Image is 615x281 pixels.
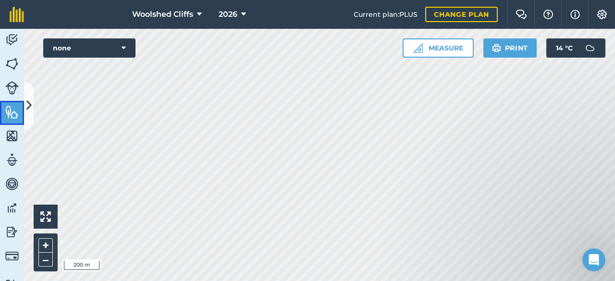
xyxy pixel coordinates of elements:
[5,33,19,47] img: svg+xml;base64,PD94bWwgdmVyc2lvbj0iMS4wIiBlbmNvZGluZz0idXRmLTgiPz4KPCEtLSBHZW5lcmF0b3I6IEFkb2JlIE...
[516,10,527,19] img: Two speech bubbles overlapping with the left bubble in the forefront
[570,9,580,20] img: svg+xml;base64,PHN2ZyB4bWxucz0iaHR0cDovL3d3dy53My5vcmcvMjAwMC9zdmciIHdpZHRoPSIxNyIgaGVpZ2h0PSIxNy...
[5,129,19,143] img: svg+xml;base64,PHN2ZyB4bWxucz0iaHR0cDovL3d3dy53My5vcmcvMjAwMC9zdmciIHdpZHRoPSI1NiIgaGVpZ2h0PSI2MC...
[413,43,423,53] img: Ruler icon
[40,211,51,222] img: Four arrows, one pointing top left, one top right, one bottom right and the last bottom left
[10,7,24,22] img: fieldmargin Logo
[556,38,573,58] span: 14 ° C
[5,153,19,167] img: svg+xml;base64,PD94bWwgdmVyc2lvbj0iMS4wIiBlbmNvZGluZz0idXRmLTgiPz4KPCEtLSBHZW5lcmF0b3I6IEFkb2JlIE...
[219,9,237,20] span: 2026
[132,9,193,20] span: Woolshed Cliffs
[354,9,418,20] span: Current plan : PLUS
[403,38,474,58] button: Measure
[5,249,19,263] img: svg+xml;base64,PD94bWwgdmVyc2lvbj0iMS4wIiBlbmNvZGluZz0idXRmLTgiPz4KPCEtLSBHZW5lcmF0b3I6IEFkb2JlIE...
[5,57,19,71] img: svg+xml;base64,PHN2ZyB4bWxucz0iaHR0cDovL3d3dy53My5vcmcvMjAwMC9zdmciIHdpZHRoPSI1NiIgaGVpZ2h0PSI2MC...
[582,248,605,271] iframe: Intercom live chat
[546,38,605,58] button: 14 °C
[580,38,600,58] img: svg+xml;base64,PD94bWwgdmVyc2lvbj0iMS4wIiBlbmNvZGluZz0idXRmLTgiPz4KPCEtLSBHZW5lcmF0b3I6IEFkb2JlIE...
[596,10,608,19] img: A cog icon
[5,105,19,119] img: svg+xml;base64,PHN2ZyB4bWxucz0iaHR0cDovL3d3dy53My5vcmcvMjAwMC9zdmciIHdpZHRoPSI1NiIgaGVpZ2h0PSI2MC...
[483,38,537,58] button: Print
[5,177,19,191] img: svg+xml;base64,PD94bWwgdmVyc2lvbj0iMS4wIiBlbmNvZGluZz0idXRmLTgiPz4KPCEtLSBHZW5lcmF0b3I6IEFkb2JlIE...
[43,38,135,58] button: none
[38,238,53,253] button: +
[5,81,19,95] img: svg+xml;base64,PD94bWwgdmVyc2lvbj0iMS4wIiBlbmNvZGluZz0idXRmLTgiPz4KPCEtLSBHZW5lcmF0b3I6IEFkb2JlIE...
[542,10,554,19] img: A question mark icon
[492,42,501,54] img: svg+xml;base64,PHN2ZyB4bWxucz0iaHR0cDovL3d3dy53My5vcmcvMjAwMC9zdmciIHdpZHRoPSIxOSIgaGVpZ2h0PSIyNC...
[5,225,19,239] img: svg+xml;base64,PD94bWwgdmVyc2lvbj0iMS4wIiBlbmNvZGluZz0idXRmLTgiPz4KPCEtLSBHZW5lcmF0b3I6IEFkb2JlIE...
[5,201,19,215] img: svg+xml;base64,PD94bWwgdmVyc2lvbj0iMS4wIiBlbmNvZGluZz0idXRmLTgiPz4KPCEtLSBHZW5lcmF0b3I6IEFkb2JlIE...
[38,253,53,267] button: –
[425,7,498,22] a: Change plan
